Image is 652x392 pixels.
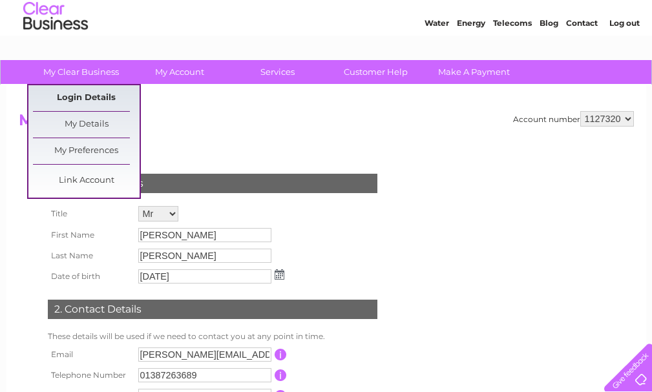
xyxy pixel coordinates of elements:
[48,174,377,193] div: 1. Personal Details
[425,55,449,65] a: Water
[28,60,134,84] a: My Clear Business
[126,60,233,84] a: My Account
[45,245,135,266] th: Last Name
[513,111,634,127] div: Account number
[45,344,135,365] th: Email
[48,300,377,319] div: 2. Contact Details
[33,138,140,164] a: My Preferences
[540,55,558,65] a: Blog
[19,111,634,136] h2: My Details
[33,168,140,194] a: Link Account
[408,6,498,23] a: 0333 014 3131
[45,203,135,225] th: Title
[33,85,140,111] a: Login Details
[45,329,381,344] td: These details will be used if we need to contact you at any point in time.
[609,55,640,65] a: Log out
[566,55,598,65] a: Contact
[45,266,135,287] th: Date of birth
[275,349,287,360] input: Information
[23,34,89,73] img: logo.png
[45,365,135,386] th: Telephone Number
[421,60,527,84] a: Make A Payment
[33,112,140,138] a: My Details
[275,369,287,381] input: Information
[493,55,532,65] a: Telecoms
[275,269,284,280] img: ...
[21,7,632,63] div: Clear Business is a trading name of Verastar Limited (registered in [GEOGRAPHIC_DATA] No. 3667643...
[45,225,135,245] th: First Name
[457,55,485,65] a: Energy
[322,60,429,84] a: Customer Help
[224,60,331,84] a: Services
